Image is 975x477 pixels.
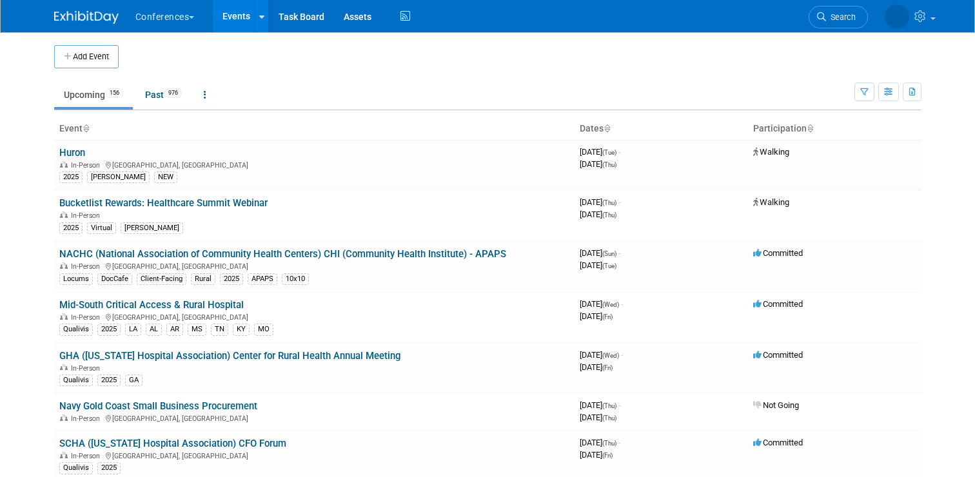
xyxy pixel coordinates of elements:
a: Mid-South Critical Access & Rural Hospital [59,299,244,311]
span: Search [826,12,856,22]
div: DocCafe [97,273,132,285]
span: In-Person [71,364,104,373]
span: (Thu) [602,414,616,422]
a: NACHC (National Association of Community Health Centers) CHI (Community Health Institute) - APAPS [59,248,506,260]
div: AR [166,324,183,335]
div: Qualivis [59,324,93,335]
span: Committed [753,350,803,360]
span: (Wed) [602,352,619,359]
a: Sort by Participation Type [807,123,813,133]
span: In-Person [71,211,104,220]
span: (Wed) [602,301,619,308]
span: (Tue) [602,262,616,269]
img: ExhibitDay [54,11,119,24]
a: Search [809,6,868,28]
span: (Fri) [602,313,613,320]
span: - [618,197,620,207]
span: Committed [753,299,803,309]
span: [DATE] [580,159,616,169]
span: In-Person [71,262,104,271]
span: [DATE] [580,260,616,270]
div: [GEOGRAPHIC_DATA], [GEOGRAPHIC_DATA] [59,450,569,460]
span: - [618,400,620,410]
th: Dates [575,118,748,140]
img: In-Person Event [60,364,68,371]
th: Participation [748,118,921,140]
span: [DATE] [580,311,613,321]
div: [PERSON_NAME] [87,171,150,183]
div: NEW [154,171,177,183]
div: 2025 [97,375,121,386]
span: [DATE] [580,147,620,157]
span: In-Person [71,313,104,322]
div: LA [125,324,141,335]
span: (Tue) [602,149,616,156]
span: [DATE] [580,209,616,219]
div: 2025 [97,324,121,335]
div: [PERSON_NAME] [121,222,183,234]
span: Walking [753,197,789,207]
div: 2025 [97,462,121,474]
div: Qualivis [59,375,93,386]
span: (Thu) [602,199,616,206]
div: Rural [191,273,215,285]
span: [DATE] [580,299,623,309]
button: Add Event [54,45,119,68]
div: KY [233,324,250,335]
span: (Thu) [602,402,616,409]
div: GA [125,375,143,386]
span: Committed [753,438,803,447]
span: - [621,350,623,360]
span: (Thu) [602,211,616,219]
div: 2025 [59,222,83,234]
div: 2025 [59,171,83,183]
span: (Thu) [602,161,616,168]
span: Not Going [753,400,799,410]
div: [GEOGRAPHIC_DATA], [GEOGRAPHIC_DATA] [59,311,569,322]
span: [DATE] [580,248,620,258]
img: Mel Liwanag [885,5,909,29]
a: Navy Gold Coast Small Business Procurement [59,400,257,412]
div: [GEOGRAPHIC_DATA], [GEOGRAPHIC_DATA] [59,413,569,423]
div: TN [211,324,228,335]
span: (Thu) [602,440,616,447]
span: [DATE] [580,438,620,447]
a: Huron [59,147,85,159]
a: Upcoming156 [54,83,133,107]
a: Sort by Event Name [83,123,89,133]
a: Sort by Start Date [604,123,610,133]
span: In-Person [71,452,104,460]
span: [DATE] [580,362,613,372]
img: In-Person Event [60,262,68,269]
span: - [621,299,623,309]
a: Past976 [135,83,192,107]
a: GHA ([US_STATE] Hospital Association) Center for Rural Health Annual Meeting [59,350,400,362]
div: 2025 [220,273,243,285]
div: 10x10 [282,273,309,285]
span: (Fri) [602,364,613,371]
span: Walking [753,147,789,157]
div: MO [254,324,273,335]
img: In-Person Event [60,313,68,320]
span: [DATE] [580,197,620,207]
span: - [618,147,620,157]
th: Event [54,118,575,140]
div: Qualivis [59,462,93,474]
div: [GEOGRAPHIC_DATA], [GEOGRAPHIC_DATA] [59,260,569,271]
span: Committed [753,248,803,258]
span: 156 [106,88,123,98]
span: (Sun) [602,250,616,257]
div: [GEOGRAPHIC_DATA], [GEOGRAPHIC_DATA] [59,159,569,170]
div: APAPS [248,273,277,285]
div: Locums [59,273,93,285]
img: In-Person Event [60,452,68,458]
a: SCHA ([US_STATE] Hospital Association) CFO Forum [59,438,286,449]
span: (Fri) [602,452,613,459]
div: AL [146,324,162,335]
div: Client-Facing [137,273,186,285]
span: [DATE] [580,413,616,422]
span: [DATE] [580,350,623,360]
span: In-Person [71,161,104,170]
img: In-Person Event [60,161,68,168]
span: - [618,248,620,258]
